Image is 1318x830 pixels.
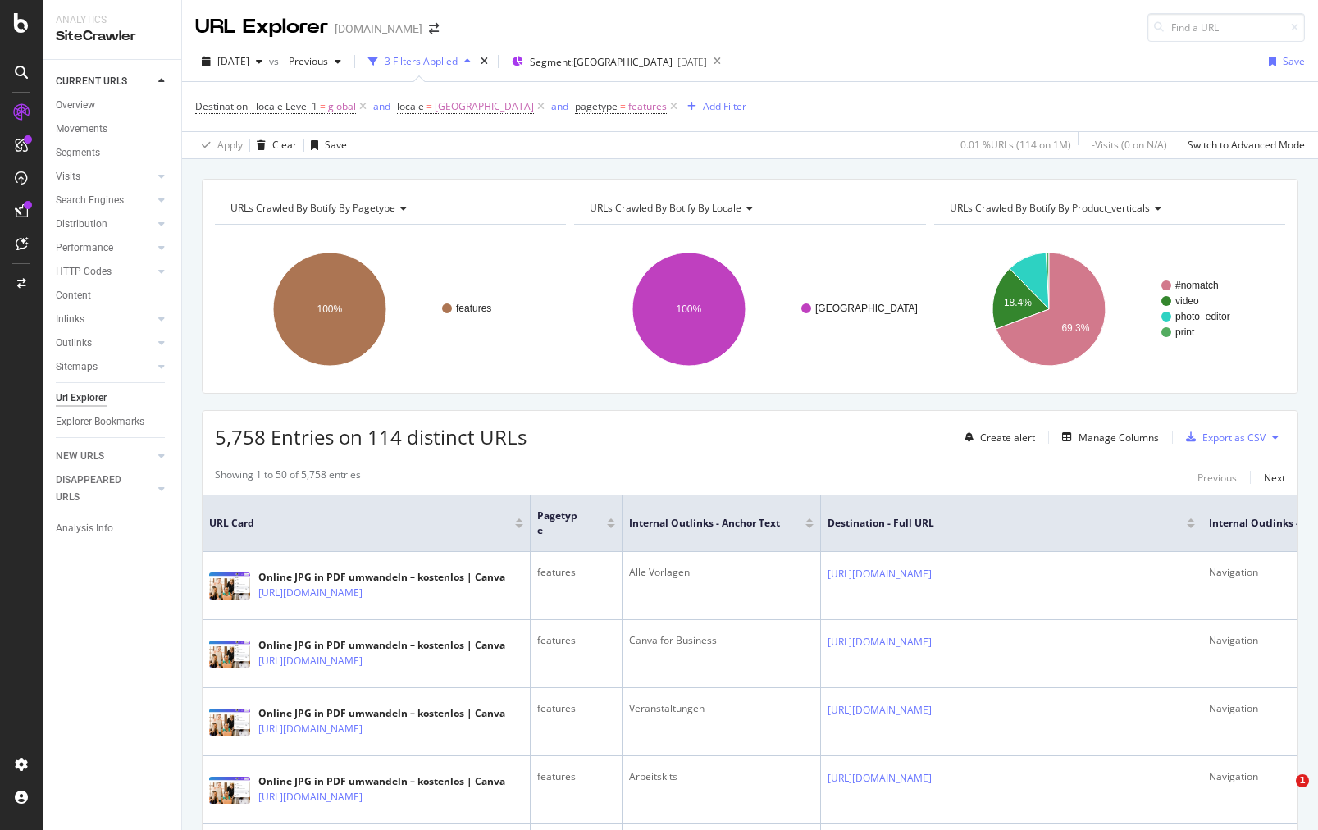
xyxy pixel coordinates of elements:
h4: URLs Crawled By Botify By product_verticals [946,195,1270,221]
span: vs [269,54,282,68]
iframe: Intercom live chat [1262,774,1302,814]
button: Segment:[GEOGRAPHIC_DATA][DATE] [505,48,707,75]
div: NEW URLS [56,448,104,465]
a: Search Engines [56,192,153,209]
a: [URL][DOMAIN_NAME] [828,770,932,787]
a: Distribution [56,216,153,233]
a: Outlinks [56,335,153,352]
div: Save [325,138,347,152]
div: features [537,769,615,784]
a: [URL][DOMAIN_NAME] [258,721,363,737]
div: Showing 1 to 50 of 5,758 entries [215,467,361,487]
div: Online JPG in PDF umwandeln – kostenlos | Canva [258,638,505,653]
svg: A chart. [574,238,923,381]
span: 5,758 Entries on 114 distinct URLs [215,423,527,450]
div: Veranstaltungen [629,701,814,716]
svg: A chart. [215,238,563,381]
text: 100% [317,303,343,315]
button: Clear [250,132,297,158]
span: = [426,99,432,113]
button: 3 Filters Applied [362,48,477,75]
span: URLs Crawled By Botify By pagetype [230,201,395,215]
svg: A chart. [934,238,1283,381]
a: [URL][DOMAIN_NAME] [828,566,932,582]
a: Visits [56,168,153,185]
span: Segment: [GEOGRAPHIC_DATA] [530,55,673,69]
div: features [537,633,615,648]
text: 69.3% [1061,322,1089,334]
text: print [1175,326,1195,338]
div: HTTP Codes [56,263,112,280]
span: = [320,99,326,113]
div: and [373,99,390,113]
div: Save [1283,54,1305,68]
img: main image [209,641,250,668]
span: = [620,99,626,113]
div: Analytics [56,13,168,27]
button: Next [1264,467,1285,487]
a: Sitemaps [56,358,153,376]
a: [URL][DOMAIN_NAME] [258,585,363,601]
div: Switch to Advanced Mode [1188,138,1305,152]
a: Overview [56,97,170,114]
span: pagetype [537,508,582,538]
div: 0.01 % URLs ( 114 on 1M ) [960,138,1071,152]
div: and [551,99,568,113]
div: Canva for Business [629,633,814,648]
div: [DATE] [677,55,707,69]
div: Previous [1197,471,1237,485]
img: main image [209,572,250,600]
div: Outlinks [56,335,92,352]
a: Movements [56,121,170,138]
div: times [477,53,491,70]
button: Save [1262,48,1305,75]
div: arrow-right-arrow-left [429,23,439,34]
div: - Visits ( 0 on N/A ) [1092,138,1167,152]
a: Inlinks [56,311,153,328]
a: Segments [56,144,170,162]
img: main image [209,709,250,736]
span: URLs Crawled By Botify By locale [590,201,741,215]
div: Overview [56,97,95,114]
a: Url Explorer [56,390,170,407]
div: Alle Vorlagen [629,565,814,580]
div: Segments [56,144,100,162]
div: Export as CSV [1202,431,1266,445]
a: Content [56,287,170,304]
span: locale [397,99,424,113]
div: Performance [56,239,113,257]
div: Add Filter [703,99,746,113]
div: SiteCrawler [56,27,168,46]
a: NEW URLS [56,448,153,465]
img: main image [209,777,250,804]
div: Clear [272,138,297,152]
div: Create alert [980,431,1035,445]
div: DISAPPEARED URLS [56,472,139,506]
a: CURRENT URLS [56,73,153,90]
button: Create alert [958,424,1035,450]
button: Add Filter [681,97,746,116]
a: Analysis Info [56,520,170,537]
h4: URLs Crawled By Botify By pagetype [227,195,551,221]
div: URL Explorer [195,13,328,41]
div: Explorer Bookmarks [56,413,144,431]
div: Apply [217,138,243,152]
a: [URL][DOMAIN_NAME] [828,634,932,650]
span: [GEOGRAPHIC_DATA] [435,95,534,118]
div: Visits [56,168,80,185]
span: Destination - Full URL [828,516,1162,531]
span: Previous [282,54,328,68]
h4: URLs Crawled By Botify By locale [586,195,910,221]
div: Online JPG in PDF umwandeln – kostenlos | Canva [258,706,505,721]
button: Export as CSV [1179,424,1266,450]
text: #nomatch [1175,280,1219,291]
div: 3 Filters Applied [385,54,458,68]
input: Find a URL [1147,13,1305,42]
div: Arbeitskits [629,769,814,784]
div: Online JPG in PDF umwandeln – kostenlos | Canva [258,774,505,789]
span: features [628,95,667,118]
div: Analysis Info [56,520,113,537]
text: [GEOGRAPHIC_DATA] [815,303,918,314]
a: Performance [56,239,153,257]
